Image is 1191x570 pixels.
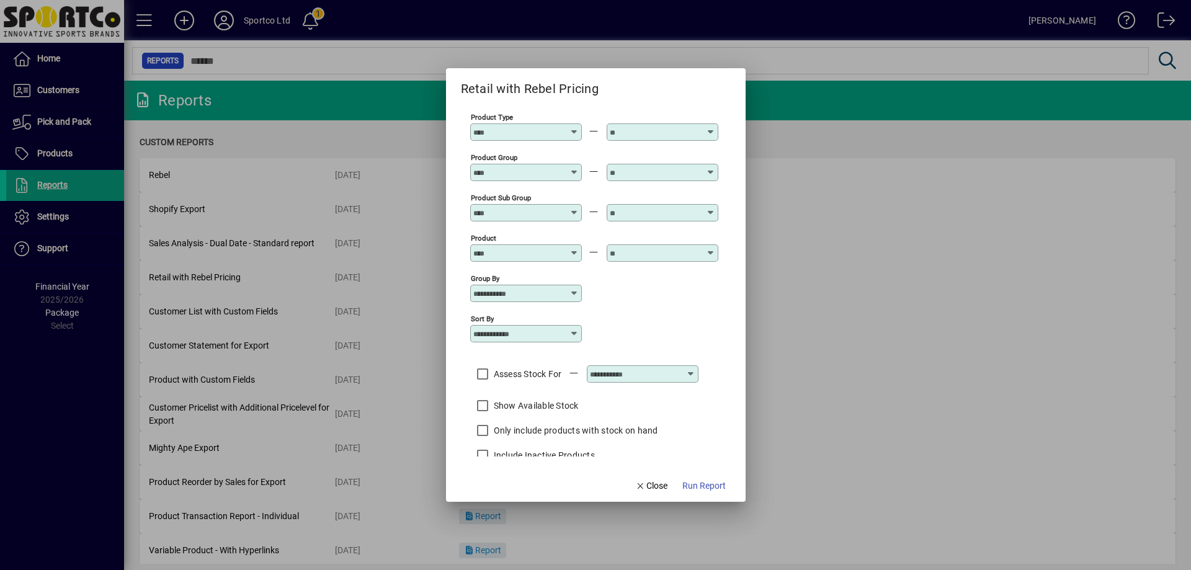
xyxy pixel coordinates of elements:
mat-label: Sort By [471,314,494,323]
mat-label: Group By [471,274,499,283]
mat-label: Product Sub Group [471,194,531,202]
label: Assess Stock For [491,368,562,380]
button: Close [630,474,672,497]
label: Include Inactive Products [491,449,595,461]
h2: Retail with Rebel Pricing [446,68,613,99]
label: Show Available Stock [491,399,579,412]
mat-label: Product Type [471,113,513,122]
span: Close [635,479,667,492]
label: Only include products with stock on hand [491,424,658,437]
mat-label: Product Group [471,153,517,162]
span: Run Report [682,479,726,492]
mat-label: Product [471,234,496,243]
button: Run Report [677,474,731,497]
